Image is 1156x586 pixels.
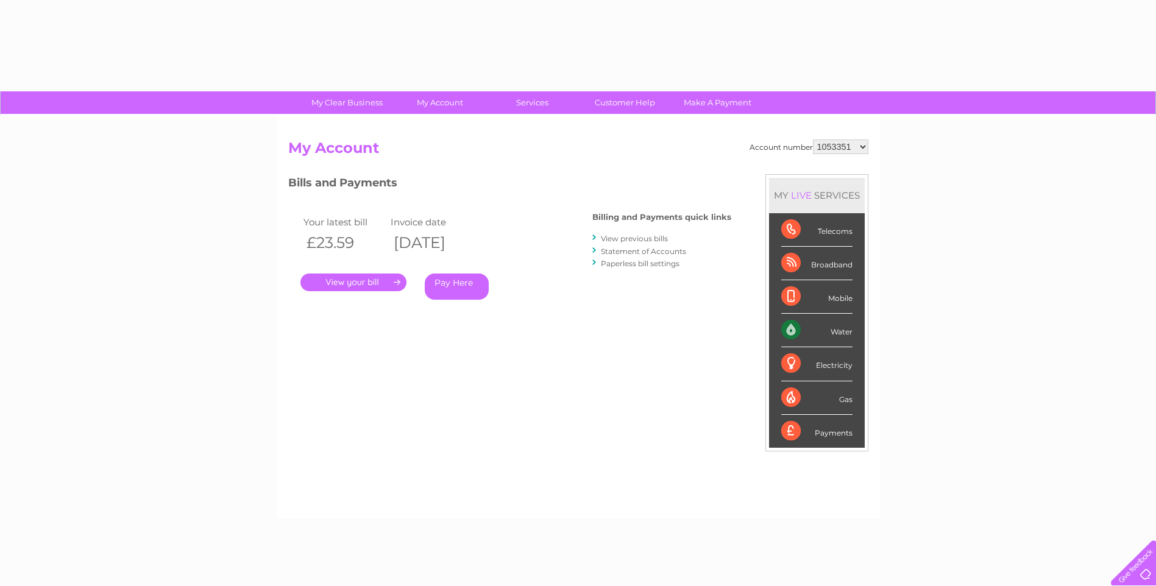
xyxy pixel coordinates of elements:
[388,230,475,255] th: [DATE]
[601,234,668,243] a: View previous bills
[300,230,388,255] th: £23.59
[781,213,853,247] div: Telecoms
[388,214,475,230] td: Invoice date
[781,314,853,347] div: Water
[288,174,731,196] h3: Bills and Payments
[297,91,397,114] a: My Clear Business
[781,280,853,314] div: Mobile
[781,381,853,415] div: Gas
[781,247,853,280] div: Broadband
[300,214,388,230] td: Your latest bill
[389,91,490,114] a: My Account
[601,259,679,268] a: Paperless bill settings
[781,347,853,381] div: Electricity
[575,91,675,114] a: Customer Help
[300,274,406,291] a: .
[781,415,853,448] div: Payments
[750,139,868,154] div: Account number
[482,91,583,114] a: Services
[425,274,489,300] a: Pay Here
[601,247,686,256] a: Statement of Accounts
[769,178,865,213] div: MY SERVICES
[667,91,768,114] a: Make A Payment
[288,139,868,163] h2: My Account
[789,189,814,201] div: LIVE
[592,213,731,222] h4: Billing and Payments quick links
